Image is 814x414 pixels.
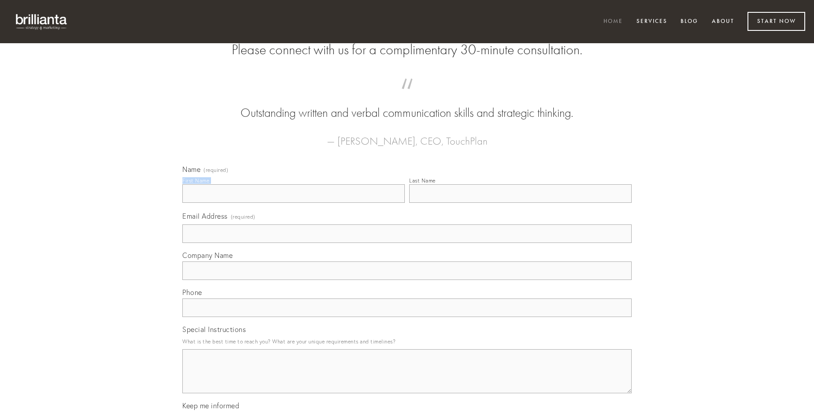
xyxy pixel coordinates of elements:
[182,336,632,347] p: What is the best time to reach you? What are your unique requirements and timelines?
[182,165,200,174] span: Name
[182,325,246,334] span: Special Instructions
[182,41,632,58] h2: Please connect with us for a complimentary 30-minute consultation.
[196,122,618,150] figcaption: — [PERSON_NAME], CEO, TouchPlan
[196,87,618,104] span: “
[598,15,629,29] a: Home
[203,168,228,173] span: (required)
[231,211,255,223] span: (required)
[182,401,239,410] span: Keep me informed
[182,212,228,220] span: Email Address
[182,177,209,184] div: First Name
[196,87,618,122] blockquote: Outstanding written and verbal communication skills and strategic thinking.
[706,15,740,29] a: About
[182,251,233,260] span: Company Name
[182,288,202,297] span: Phone
[747,12,805,31] a: Start Now
[409,177,436,184] div: Last Name
[675,15,704,29] a: Blog
[9,9,75,34] img: brillianta - research, strategy, marketing
[631,15,673,29] a: Services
